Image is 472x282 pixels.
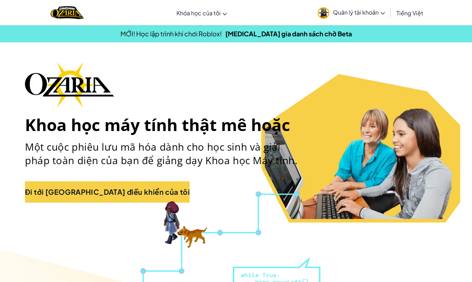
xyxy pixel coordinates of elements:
[51,5,84,20] a: Ozaria by CodeCombat logo
[225,30,352,38] a: [MEDICAL_DATA] gia danh sách chờ Beta
[25,115,447,135] h1: Khoa học máy tính thật mê hoặc
[120,30,222,38] span: MỚI! Học lập trình khi chơi Roblox!
[176,9,221,17] span: Khóa học của tôi
[318,7,329,19] img: avatar
[51,5,84,20] img: Home
[173,3,231,22] a: Khóa học của tôi
[25,140,308,167] h2: Một cuộc phiêu lưu mã hóa dành cho học sinh và giải pháp toàn diện của bạn để giảng dạy Khoa học ...
[25,181,190,203] a: Đi tới [GEOGRAPHIC_DATA] điều khiển của tôi
[314,1,389,24] a: Quản lý tài khoản
[393,3,427,22] a: Tiếng Việt
[25,62,114,108] img: Ozaria branding logo
[333,9,385,16] span: Quản lý tài khoản
[396,9,423,17] span: Tiếng Việt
